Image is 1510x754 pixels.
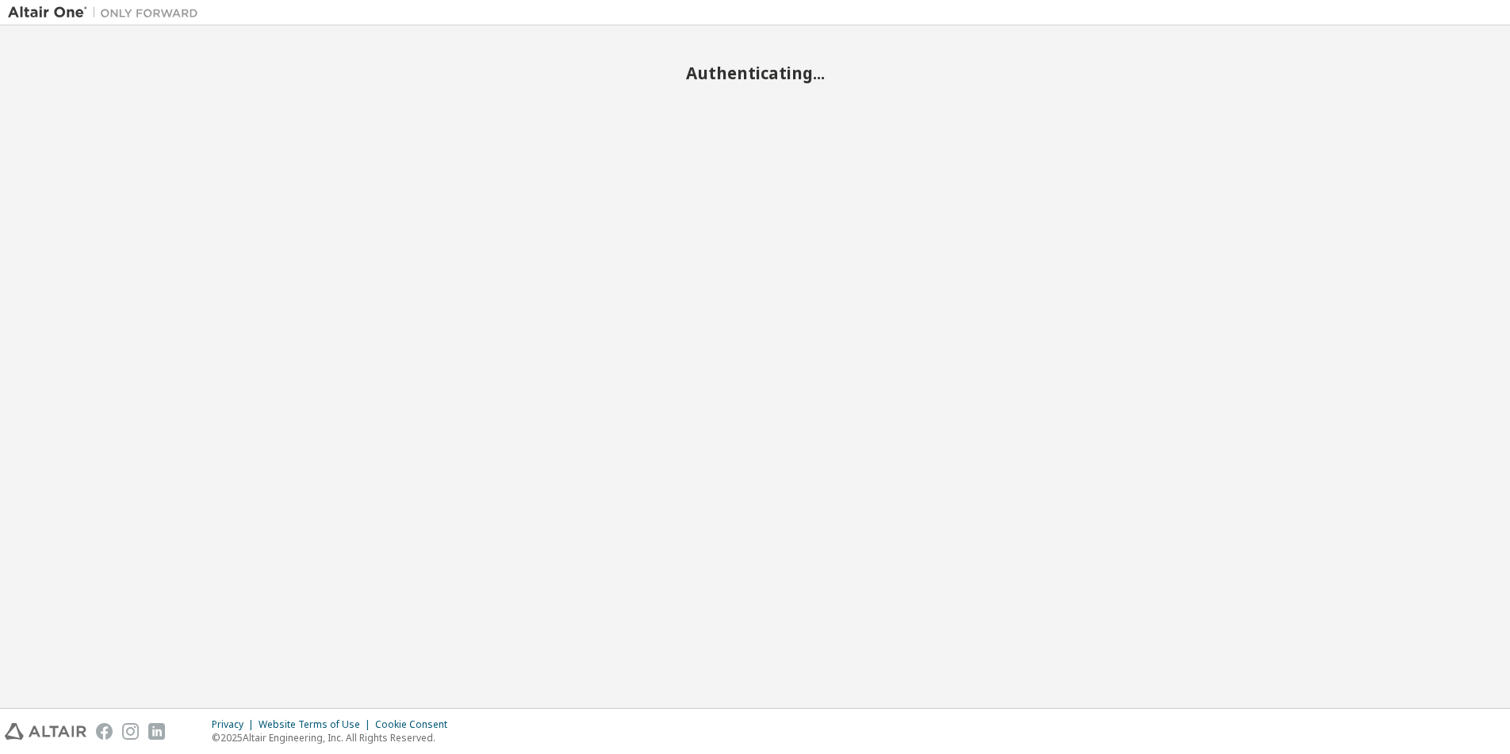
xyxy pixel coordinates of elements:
div: Cookie Consent [375,718,457,731]
img: linkedin.svg [148,723,165,740]
img: facebook.svg [96,723,113,740]
img: instagram.svg [122,723,139,740]
h2: Authenticating... [8,63,1502,83]
img: altair_logo.svg [5,723,86,740]
div: Privacy [212,718,259,731]
p: © 2025 Altair Engineering, Inc. All Rights Reserved. [212,731,457,744]
img: Altair One [8,5,206,21]
div: Website Terms of Use [259,718,375,731]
